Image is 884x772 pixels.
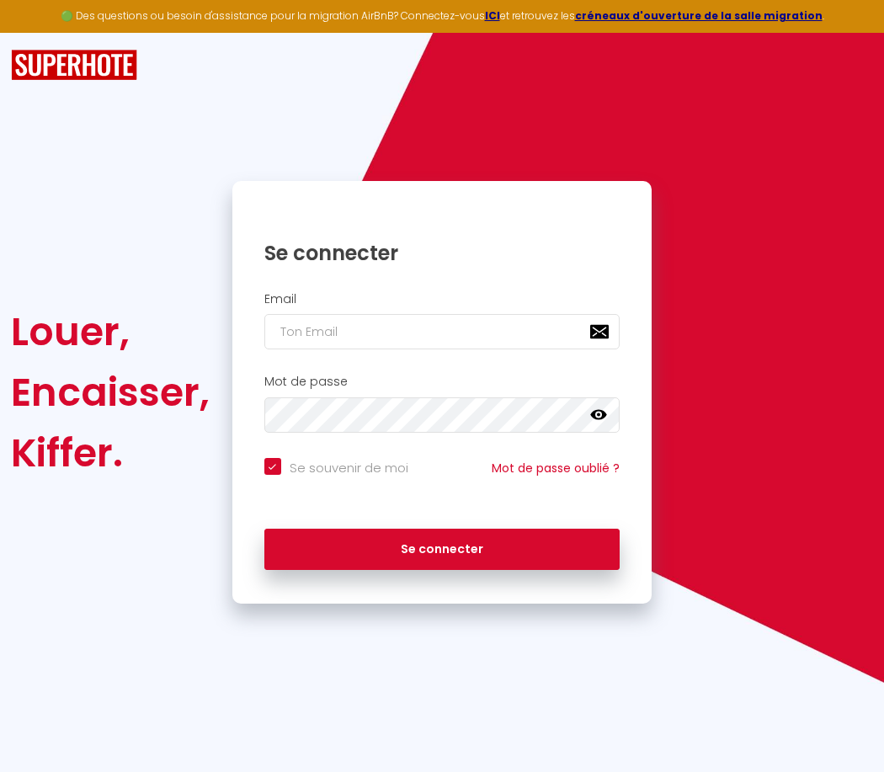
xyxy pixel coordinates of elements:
div: Kiffer. [11,423,210,483]
a: Mot de passe oublié ? [492,460,620,477]
h2: Mot de passe [264,375,620,389]
div: Encaisser, [11,362,210,423]
input: Ton Email [264,314,620,349]
div: Louer, [11,301,210,362]
h2: Email [264,292,620,306]
button: Se connecter [264,529,620,571]
h1: Se connecter [264,240,620,266]
img: SuperHote logo [11,50,137,81]
a: créneaux d'ouverture de la salle migration [575,8,823,23]
a: ICI [485,8,500,23]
